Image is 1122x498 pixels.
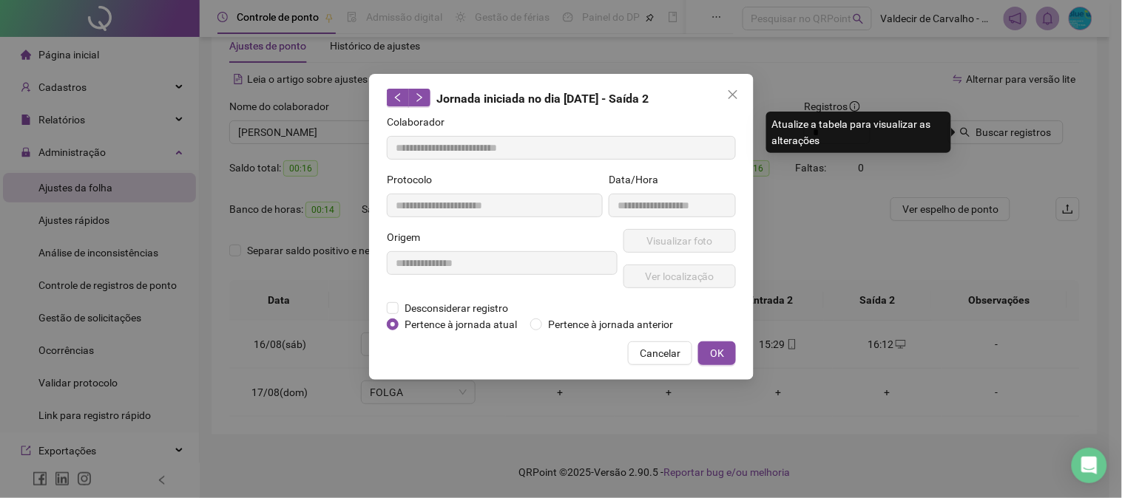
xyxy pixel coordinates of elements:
span: OK [710,345,724,361]
label: Data/Hora [609,171,668,188]
label: Origem [387,229,430,245]
button: right [408,89,430,106]
span: right [414,92,425,103]
span: Pertence à jornada atual [399,316,523,332]
span: left [393,92,403,103]
div: Atualize a tabela para visualizar as alterações [766,112,951,153]
div: Open Intercom Messenger [1072,448,1107,483]
label: Colaborador [387,114,454,130]
span: Desconsiderar registro [399,300,514,316]
span: Cancelar [640,345,680,361]
div: Jornada iniciada no dia [DATE] - Saída 2 [387,89,736,108]
button: OK [698,341,736,365]
button: Close [721,83,745,106]
button: Cancelar [628,341,692,365]
button: Ver localização [623,265,736,288]
span: Pertence à jornada anterior [542,316,679,332]
button: Visualizar foto [623,229,736,253]
label: Protocolo [387,171,442,188]
span: close [727,89,739,100]
button: left [387,89,409,106]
